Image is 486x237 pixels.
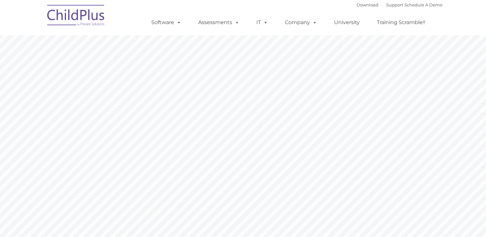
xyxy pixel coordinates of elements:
a: Schedule A Demo [404,2,442,7]
img: ChildPlus by Procare Solutions [44,0,108,32]
a: Download [357,2,378,7]
font: | [357,2,442,7]
a: Training Scramble!! [370,16,432,29]
a: IT [250,16,274,29]
a: Assessments [192,16,246,29]
a: Support [386,2,403,7]
a: Company [278,16,323,29]
a: University [328,16,366,29]
a: Software [145,16,188,29]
